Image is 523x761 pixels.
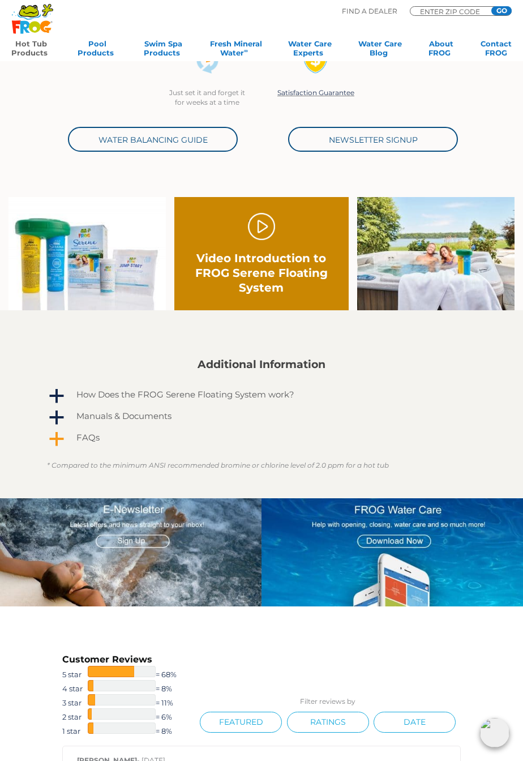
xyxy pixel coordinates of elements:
[144,39,183,62] a: Swim SpaProducts
[62,711,88,722] span: 2 star
[210,39,262,62] a: Fresh MineralWater∞
[62,697,88,708] span: 3 star
[481,39,512,62] a: ContactFROG
[288,39,332,62] a: Water CareExperts
[62,694,195,708] a: 3 star= 11%
[62,669,88,680] span: 5 star
[62,653,195,666] h3: Customer Reviews
[48,388,65,405] span: a
[195,696,461,706] p: Filter reviews by
[248,213,275,240] a: Play Video
[164,88,250,107] p: Just set it and forget it for weeks at a time
[62,722,195,737] a: 1 star= 8%
[47,430,476,448] a: a FAQs
[47,387,476,405] a: a How Does the FROG Serene Floating System work?
[277,88,354,97] a: Satisfaction Guarantee
[68,127,238,152] a: Water Balancing Guide
[48,431,65,448] span: a
[428,39,454,62] a: AboutFROG
[419,8,487,14] input: Zip Code Form
[62,666,195,680] a: 5 star= 68%
[62,680,195,694] a: 4 star= 8%
[357,197,515,311] img: serene-floater-hottub
[48,409,65,426] span: a
[261,498,523,606] img: App Graphic
[8,197,166,311] img: serene-family
[47,358,476,371] h2: Additional Information
[244,48,248,54] sup: ∞
[358,39,402,62] a: Water CareBlog
[287,712,369,733] a: Ratings
[11,39,51,62] a: Hot TubProducts
[76,411,172,421] h4: Manuals & Documents
[62,708,195,722] a: 2 star= 6%
[76,433,100,442] h4: FAQs
[47,408,476,426] a: a Manuals & Documents
[200,712,282,733] a: Featured
[491,6,512,15] input: GO
[374,712,456,733] a: Date
[288,127,458,152] a: Newsletter Signup
[47,461,389,469] em: * Compared to the minimum ANSI recommended bromine or chlorine level of 2.0 ppm for a hot tub
[480,718,509,747] img: openIcon
[78,39,117,62] a: PoolProducts
[342,6,397,16] p: Find A Dealer
[62,683,88,694] span: 4 star
[62,725,88,737] span: 1 star
[192,251,331,295] h2: Video Introduction to FROG Serene Floating System
[76,390,294,399] h4: How Does the FROG Serene Floating System work?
